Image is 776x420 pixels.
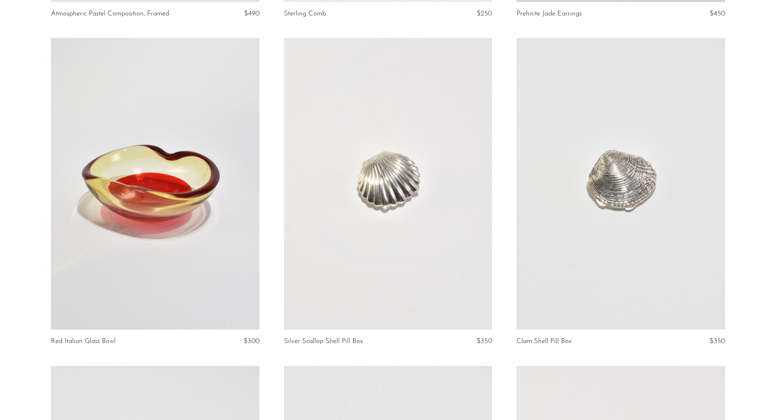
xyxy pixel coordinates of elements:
[244,338,259,345] span: $300
[517,10,582,18] a: Prehnite Jade Earrings
[477,10,492,17] span: $250
[51,10,169,18] a: Atmospheric Pastel Composition, Framed
[51,338,116,345] a: Red Italian Glass Bowl
[284,338,363,345] a: Silver Scallop Shell Pill Box
[284,10,326,18] a: Sterling Comb
[244,10,259,17] span: $490
[477,338,492,345] span: $350
[517,338,572,345] a: Clam Shell Pill Box
[710,10,725,17] span: $450
[710,338,725,345] span: $350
